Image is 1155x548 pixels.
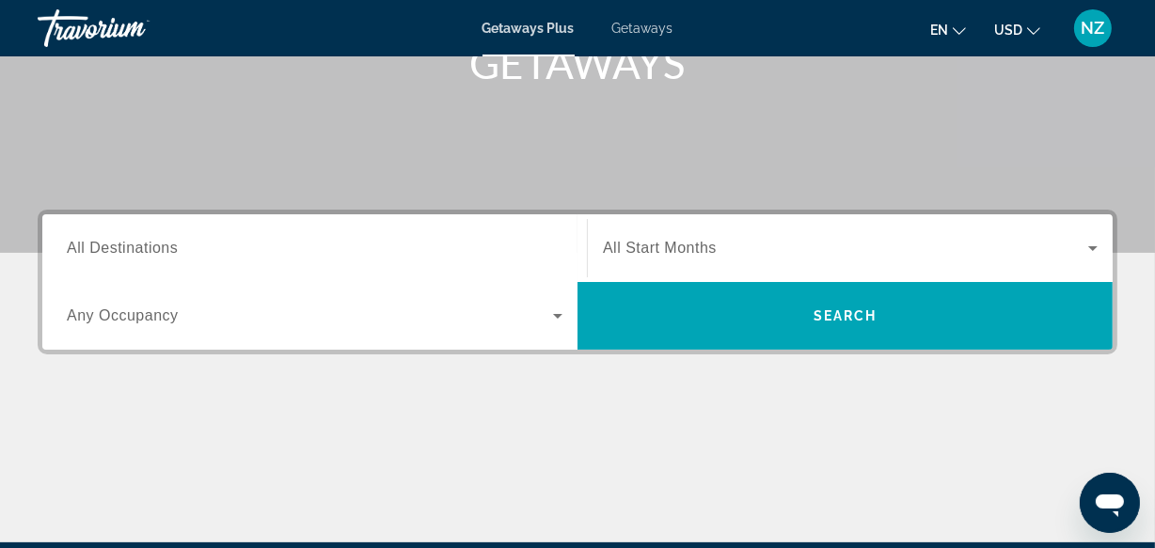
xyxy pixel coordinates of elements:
button: Search [577,282,1113,350]
button: User Menu [1068,8,1117,48]
span: All Destinations [67,240,178,256]
span: NZ [1082,19,1105,38]
span: Any Occupancy [67,307,179,323]
span: USD [994,23,1022,38]
a: Getaways Plus [483,21,575,36]
a: Travorium [38,4,226,53]
div: Search widget [42,214,1113,350]
span: All Start Months [603,240,717,256]
span: en [930,23,948,38]
a: Getaways [612,21,673,36]
button: Change language [930,16,966,43]
button: Change currency [994,16,1040,43]
span: Search [814,308,878,323]
iframe: Przycisk umożliwiający otwarcie okna komunikatora [1080,473,1140,533]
